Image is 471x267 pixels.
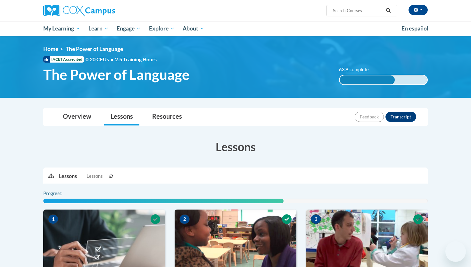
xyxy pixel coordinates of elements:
[340,75,395,84] div: 63% complete
[117,25,141,32] span: Engage
[179,214,190,224] span: 2
[145,21,179,36] a: Explore
[84,21,113,36] a: Learn
[59,173,77,180] p: Lessons
[88,25,109,32] span: Learn
[112,21,145,36] a: Engage
[43,56,84,63] span: IACET Accredited
[43,66,190,83] span: The Power of Language
[146,108,188,125] a: Resources
[355,112,384,122] button: Feedback
[332,7,384,14] input: Search Courses
[34,21,437,36] div: Main menu
[56,108,98,125] a: Overview
[384,7,393,14] button: Search
[43,190,80,197] label: Progress:
[385,112,416,122] button: Transcript
[111,56,113,62] span: •
[401,25,428,32] span: En español
[179,21,209,36] a: About
[66,46,123,52] span: The Power of Language
[43,25,80,32] span: My Learning
[43,5,115,16] img: Cox Campus
[43,46,58,52] a: Home
[104,108,139,125] a: Lessons
[445,241,466,262] iframe: Button to launch messaging window
[43,5,165,16] a: Cox Campus
[397,22,433,35] a: En español
[149,25,175,32] span: Explore
[311,214,321,224] span: 3
[409,5,428,15] button: Account Settings
[86,56,115,63] span: 0.20 CEUs
[43,139,428,155] h3: Lessons
[39,21,84,36] a: My Learning
[48,214,58,224] span: 1
[87,173,103,180] span: Lessons
[183,25,204,32] span: About
[339,66,376,73] label: 63% complete
[115,56,157,62] span: 2.5 Training Hours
